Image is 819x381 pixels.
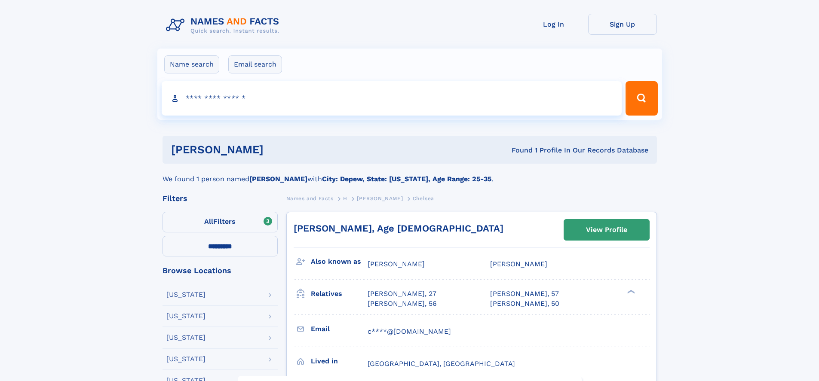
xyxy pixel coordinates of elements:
img: Logo Names and Facts [163,14,286,37]
label: Filters [163,212,278,232]
div: [US_STATE] [166,334,206,341]
div: Filters [163,195,278,202]
h3: Relatives [311,287,368,301]
span: [PERSON_NAME] [368,260,425,268]
span: Chelsea [413,195,434,201]
b: City: Depew, State: [US_STATE], Age Range: 25-35 [322,175,491,183]
div: ❯ [625,289,635,295]
div: [US_STATE] [166,291,206,298]
div: View Profile [586,220,627,240]
a: [PERSON_NAME], 56 [368,299,437,308]
input: search input [162,81,622,116]
a: Names and Facts [286,193,334,204]
h1: [PERSON_NAME] [171,144,388,155]
h3: Email [311,322,368,336]
span: All [204,217,213,226]
label: Name search [164,55,219,73]
h3: Also known as [311,254,368,269]
a: [PERSON_NAME], 57 [490,289,559,299]
a: [PERSON_NAME], Age [DEMOGRAPHIC_DATA] [294,223,503,234]
a: [PERSON_NAME], 27 [368,289,436,299]
div: We found 1 person named with . [163,164,657,184]
a: View Profile [564,219,649,240]
span: H [343,195,347,201]
button: Search Button [626,81,657,116]
div: Found 1 Profile In Our Records Database [387,146,648,155]
span: [PERSON_NAME] [357,195,403,201]
span: [GEOGRAPHIC_DATA], [GEOGRAPHIC_DATA] [368,360,515,368]
b: [PERSON_NAME] [249,175,307,183]
span: [PERSON_NAME] [490,260,547,268]
a: Sign Up [588,14,657,35]
h3: Lived in [311,354,368,369]
div: [US_STATE] [166,313,206,320]
a: Log In [519,14,588,35]
div: Browse Locations [163,267,278,274]
label: Email search [228,55,282,73]
div: [US_STATE] [166,356,206,363]
a: [PERSON_NAME] [357,193,403,204]
a: [PERSON_NAME], 50 [490,299,559,308]
a: H [343,193,347,204]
